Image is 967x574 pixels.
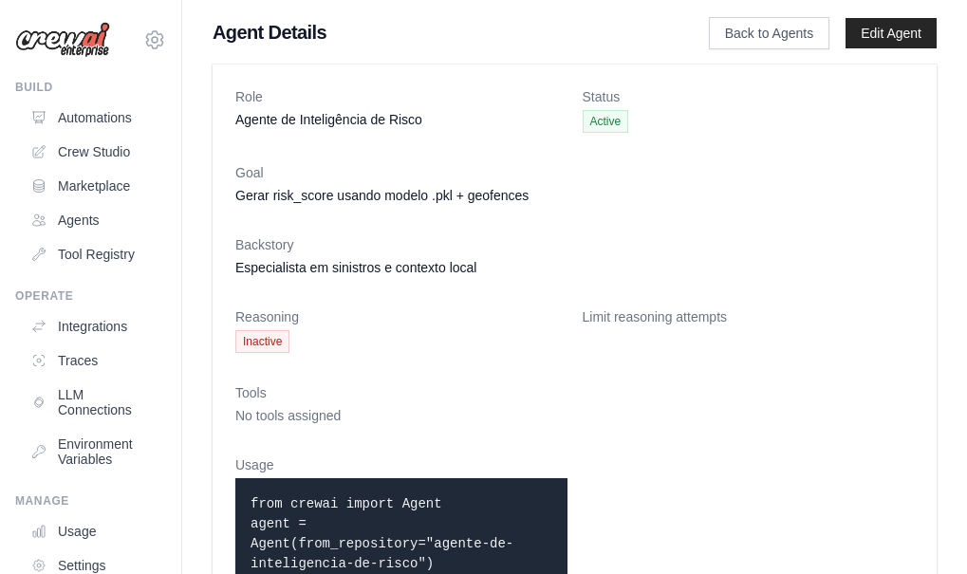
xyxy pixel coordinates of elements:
[23,205,166,235] a: Agents
[23,239,166,269] a: Tool Registry
[235,163,914,182] dt: Goal
[583,110,629,133] span: Active
[251,496,513,571] code: from crewai import Agent agent = Agent(from_repository="agente-de-inteligencia-de-risco")
[23,102,166,133] a: Automations
[23,137,166,167] a: Crew Studio
[583,307,915,326] dt: Limit reasoning attempts
[15,22,110,58] img: Logo
[235,87,567,106] dt: Role
[235,383,914,402] dt: Tools
[235,110,567,129] dd: Agente de Inteligência de Risco
[15,80,166,95] div: Build
[235,330,289,353] span: Inactive
[15,288,166,304] div: Operate
[23,429,166,474] a: Environment Variables
[235,258,914,277] dd: Especialista em sinistros e contexto local
[235,186,914,205] dd: Gerar risk_score usando modelo .pkl + geofences
[709,17,829,49] a: Back to Agents
[213,19,648,46] h1: Agent Details
[846,18,937,48] a: Edit Agent
[235,455,567,474] dt: Usage
[23,311,166,342] a: Integrations
[23,171,166,201] a: Marketplace
[235,408,341,423] span: No tools assigned
[23,380,166,425] a: LLM Connections
[235,235,914,254] dt: Backstory
[235,307,567,326] dt: Reasoning
[23,516,166,546] a: Usage
[23,345,166,376] a: Traces
[15,493,166,509] div: Manage
[583,87,915,106] dt: Status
